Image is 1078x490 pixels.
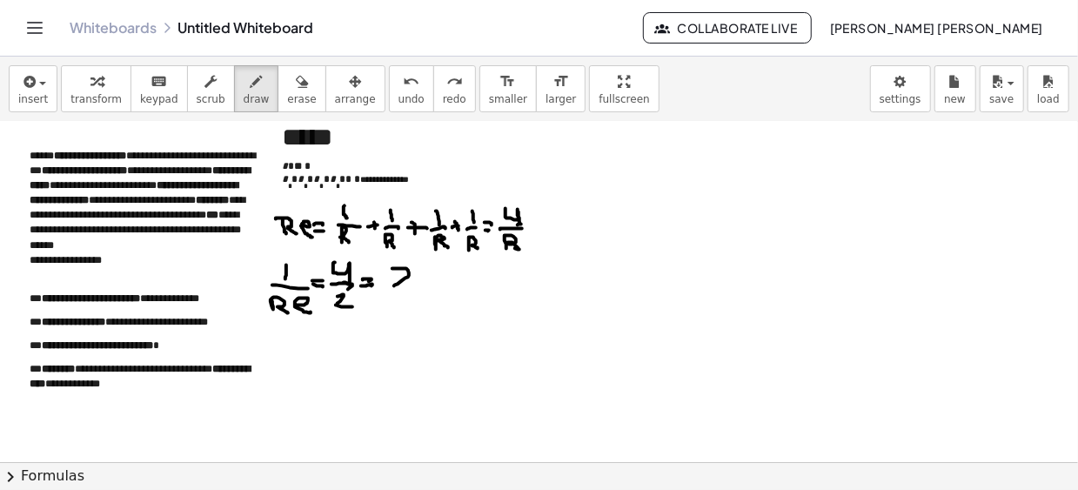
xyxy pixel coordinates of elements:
i: redo [446,71,463,92]
button: redoredo [433,65,476,112]
button: fullscreen [589,65,659,112]
span: redo [443,93,466,105]
span: larger [546,93,576,105]
span: draw [244,93,270,105]
span: fullscreen [599,93,649,105]
span: undo [398,93,425,105]
button: transform [61,65,131,112]
button: arrange [325,65,385,112]
i: undo [403,71,419,92]
button: save [980,65,1024,112]
button: format_sizesmaller [479,65,537,112]
button: [PERSON_NAME] [PERSON_NAME] [815,12,1057,44]
button: undoundo [389,65,434,112]
i: keyboard [151,71,167,92]
span: new [944,93,966,105]
button: insert [9,65,57,112]
button: load [1028,65,1069,112]
span: [PERSON_NAME] [PERSON_NAME] [829,20,1043,36]
button: erase [278,65,325,112]
button: scrub [187,65,235,112]
i: format_size [499,71,516,92]
span: settings [880,93,921,105]
span: scrub [197,93,225,105]
span: smaller [489,93,527,105]
span: erase [287,93,316,105]
button: Toggle navigation [21,14,49,42]
button: settings [870,65,931,112]
span: arrange [335,93,376,105]
span: insert [18,93,48,105]
span: Collaborate Live [658,20,797,36]
button: new [934,65,976,112]
button: keyboardkeypad [131,65,188,112]
span: keypad [140,93,178,105]
span: load [1037,93,1060,105]
span: save [989,93,1014,105]
a: Whiteboards [70,19,157,37]
button: draw [234,65,279,112]
button: format_sizelarger [536,65,586,112]
button: Collaborate Live [643,12,812,44]
span: transform [70,93,122,105]
i: format_size [552,71,569,92]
